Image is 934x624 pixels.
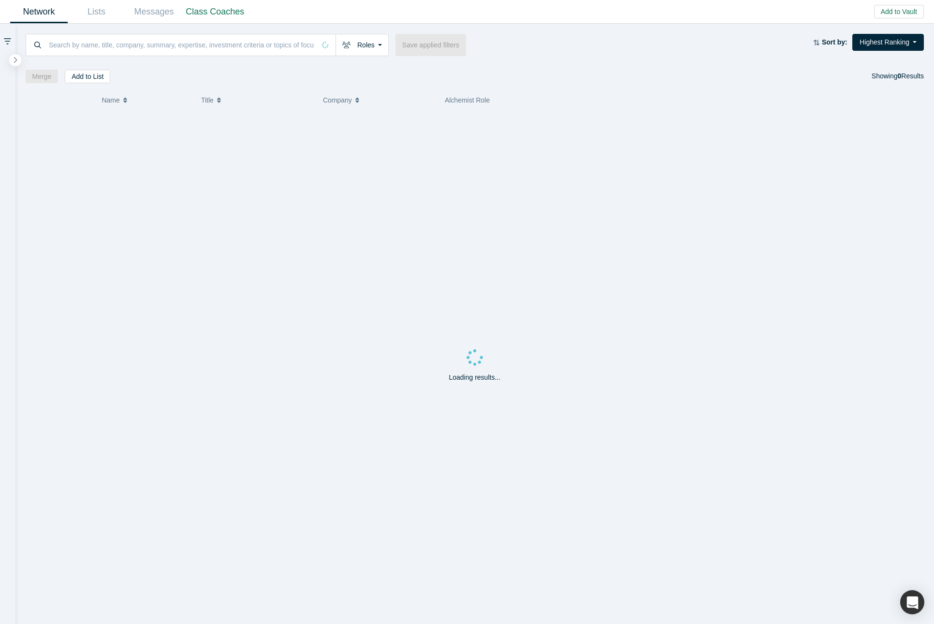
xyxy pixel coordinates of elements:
[874,5,924,18] button: Add to Vault
[449,372,500,383] p: Loading results...
[68,0,125,23] a: Lists
[852,34,924,51] button: Highest Ranking
[183,0,248,23] a: Class Coaches
[102,90,119,110] span: Name
[323,90,435,110] button: Company
[48,33,315,56] input: Search by name, title, company, summary, expertise, investment criteria or topics of focus
[65,70,110,83] button: Add to List
[102,90,191,110] button: Name
[201,90,313,110] button: Title
[125,0,183,23] a: Messages
[323,90,352,110] span: Company
[201,90,214,110] span: Title
[336,34,389,56] button: Roles
[898,72,902,80] strong: 0
[445,96,490,104] span: Alchemist Role
[395,34,466,56] button: Save applied filters
[898,72,924,80] span: Results
[872,70,924,83] div: Showing
[822,38,847,46] strong: Sort by:
[26,70,58,83] button: Merge
[10,0,68,23] a: Network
